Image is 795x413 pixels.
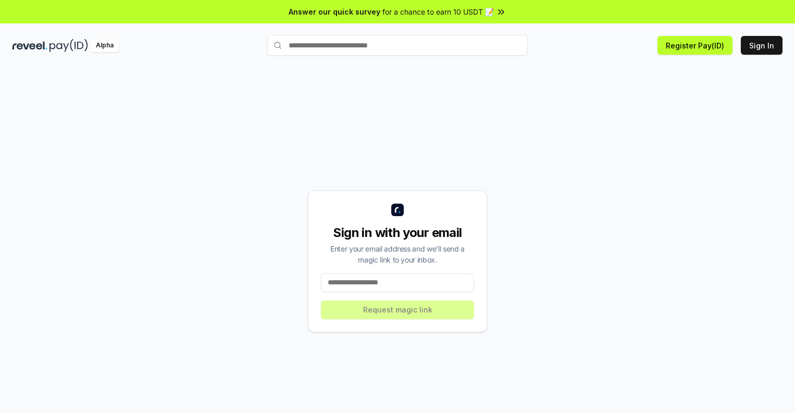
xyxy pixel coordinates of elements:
button: Register Pay(ID) [657,36,732,55]
button: Sign In [741,36,782,55]
div: Enter your email address and we’ll send a magic link to your inbox. [321,243,474,265]
img: reveel_dark [13,39,47,52]
div: Sign in with your email [321,224,474,241]
span: Answer our quick survey [289,6,380,17]
div: Alpha [90,39,119,52]
span: for a chance to earn 10 USDT 📝 [382,6,494,17]
img: logo_small [391,204,404,216]
img: pay_id [49,39,88,52]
